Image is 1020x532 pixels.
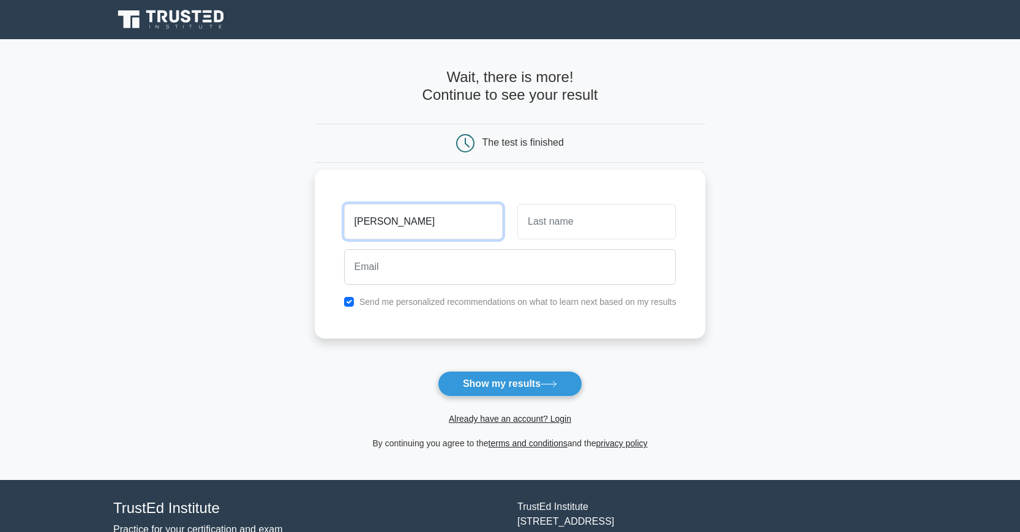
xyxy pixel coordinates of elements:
[482,137,564,148] div: The test is finished
[517,204,676,239] input: Last name
[438,371,582,397] button: Show my results
[489,438,568,448] a: terms and conditions
[344,204,503,239] input: First name
[359,297,677,307] label: Send me personalized recommendations on what to learn next based on my results
[449,414,571,424] a: Already have an account? Login
[315,69,706,104] h4: Wait, there is more! Continue to see your result
[596,438,648,448] a: privacy policy
[113,500,503,517] h4: TrustEd Institute
[344,249,677,285] input: Email
[307,436,713,451] div: By continuing you agree to the and the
